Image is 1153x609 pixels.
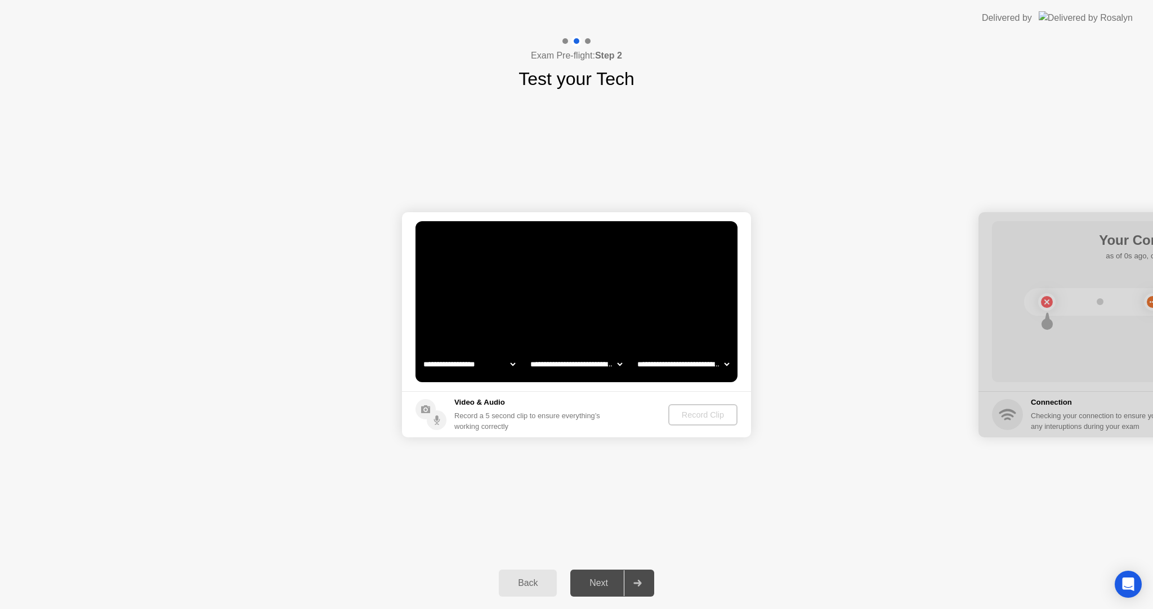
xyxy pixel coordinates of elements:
h4: Exam Pre-flight: [531,49,622,62]
button: Back [499,570,557,597]
select: Available cameras [421,353,517,375]
div: Delivered by [982,11,1032,25]
b: Step 2 [595,51,622,60]
div: Back [502,578,553,588]
select: Available microphones [635,353,731,375]
h1: Test your Tech [519,65,634,92]
h5: Video & Audio [454,397,605,408]
select: Available speakers [528,353,624,375]
div: Record a 5 second clip to ensure everything’s working correctly [454,410,605,432]
div: Record Clip [673,410,733,419]
div: Next [574,578,624,588]
img: Delivered by Rosalyn [1039,11,1133,24]
button: Record Clip [668,404,738,426]
div: Open Intercom Messenger [1115,571,1142,598]
button: Next [570,570,654,597]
